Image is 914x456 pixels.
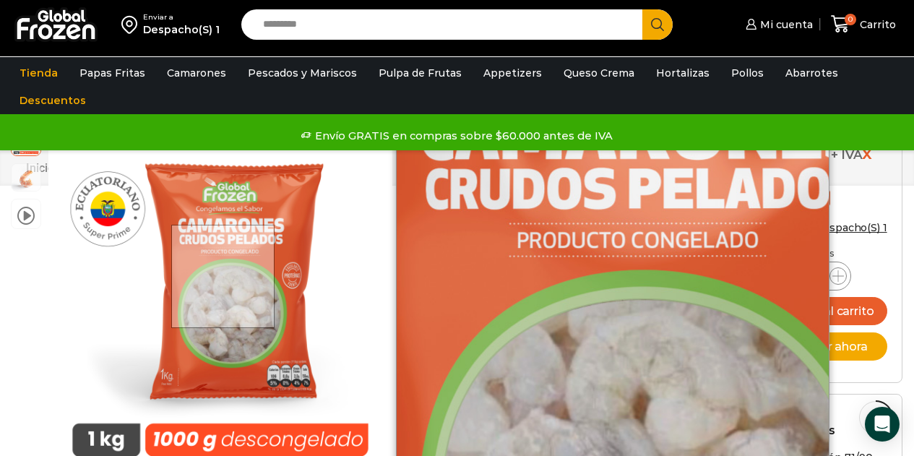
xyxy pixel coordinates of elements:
[371,59,469,87] a: Pulpa de Frutas
[143,22,220,37] div: Despacho(S) 1
[742,10,813,39] a: Mi cuenta
[649,59,717,87] a: Hortalizas
[865,407,900,442] div: Open Intercom Messenger
[241,59,364,87] a: Pescados y Mariscos
[476,59,549,87] a: Appetizers
[642,9,673,40] button: Search button
[72,59,152,87] a: Papas Fritas
[856,17,896,32] span: Carrito
[845,14,856,25] span: 0
[12,87,93,114] a: Descuentos
[12,164,40,193] span: camaron-sin-cascara
[756,17,813,32] span: Mi cuenta
[827,7,900,41] a: 0 Carrito
[724,59,771,87] a: Pollos
[143,12,220,22] div: Enviar a
[831,147,863,162] span: + IVA
[121,12,143,37] img: address-field-icon.svg
[12,59,65,87] a: Tienda
[778,59,845,87] a: Abarrotes
[556,59,642,87] a: Queso Crema
[160,59,233,87] a: Camarones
